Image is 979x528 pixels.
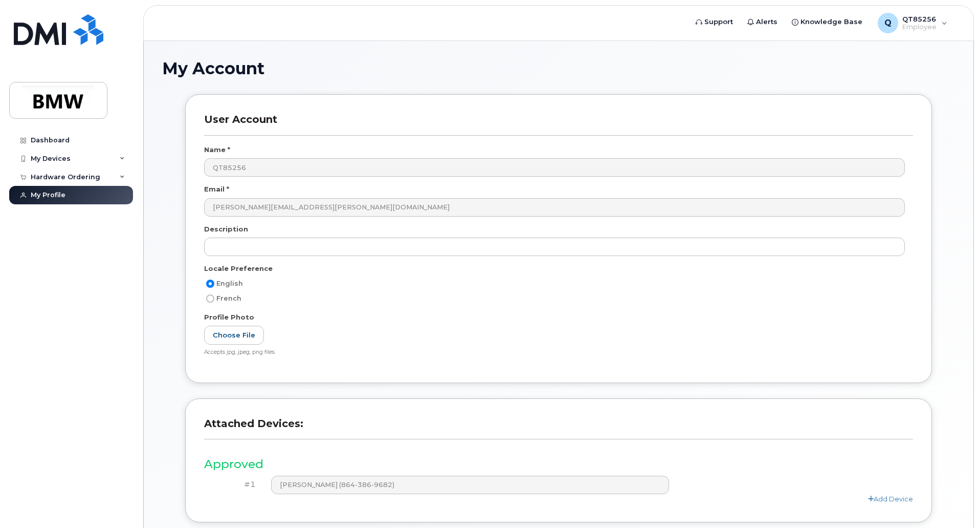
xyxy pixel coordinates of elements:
label: Description [204,224,248,234]
h3: Approved [204,458,913,471]
div: Accepts jpg, jpeg, png files [204,349,905,356]
h1: My Account [162,59,955,77]
span: English [216,280,243,287]
label: Name * [204,145,230,155]
h3: User Account [204,113,913,135]
label: Profile Photo [204,312,254,322]
span: French [216,294,241,302]
input: French [206,294,214,303]
label: Email * [204,184,229,194]
a: Add Device [868,495,913,503]
h4: #1 [212,480,256,489]
label: Locale Preference [204,264,273,273]
h3: Attached Devices: [204,417,913,439]
input: English [206,280,214,288]
label: Choose File [204,326,264,345]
